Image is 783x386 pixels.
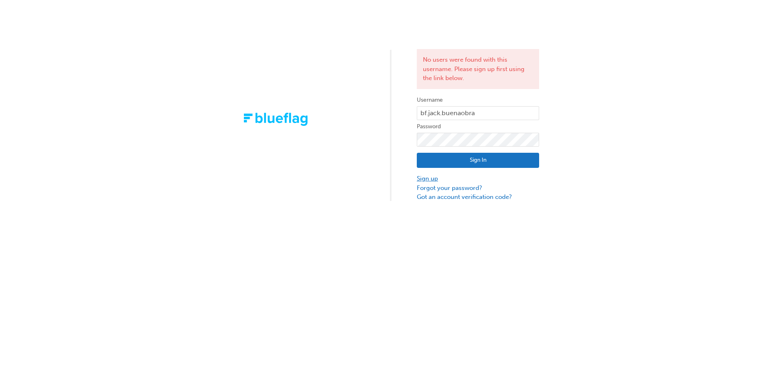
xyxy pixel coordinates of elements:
div: No users were found with this username. Please sign up first using the link below. [417,49,539,89]
a: Forgot your password? [417,183,539,193]
a: Sign up [417,174,539,183]
button: Sign In [417,153,539,168]
input: Username [417,106,539,120]
img: Trak [244,113,307,125]
a: Got an account verification code? [417,192,539,202]
label: Username [417,95,539,105]
label: Password [417,122,539,132]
